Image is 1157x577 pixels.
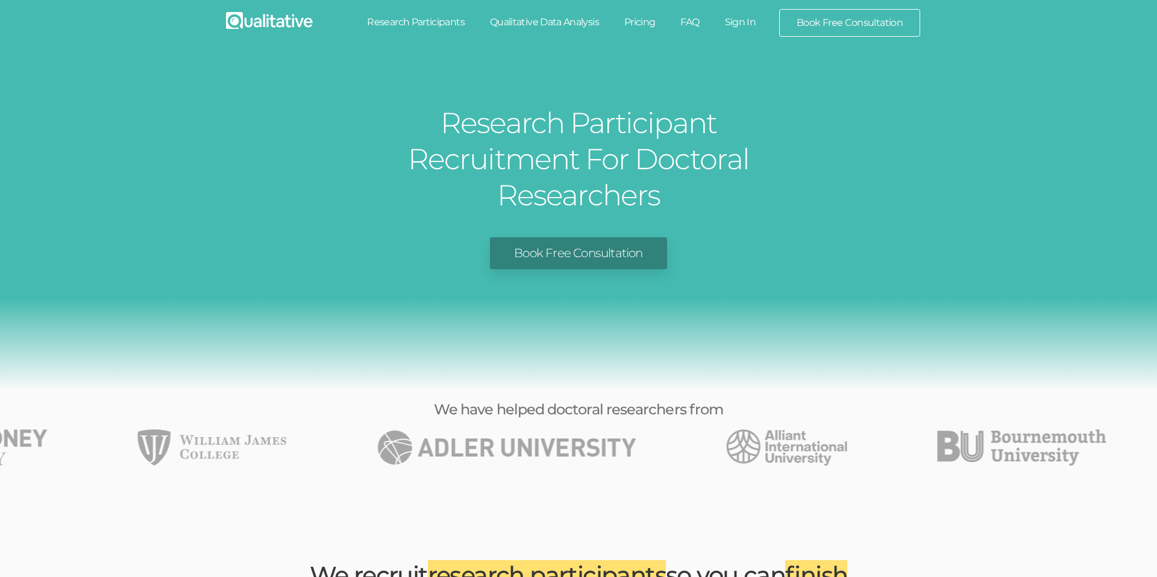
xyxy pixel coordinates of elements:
[938,429,1106,466] img: Bournemouth University
[477,9,612,36] a: Qualitative Data Analysis
[226,12,313,29] img: Qualitative
[780,10,920,36] a: Book Free Consultation
[668,9,712,36] a: FAQ
[138,429,287,466] li: 49 of 49
[354,9,477,36] a: Research Participants
[938,429,1106,466] li: 3 of 49
[138,429,287,466] img: William James College
[727,429,847,466] li: 2 of 49
[490,237,666,269] a: Book Free Consultation
[727,429,847,466] img: Alliant International University
[353,105,804,213] h1: Research Participant Recruitment For Doctoral Researchers
[377,429,636,466] li: 1 of 49
[289,402,868,417] h3: We have helped doctoral researchers from
[712,9,769,36] a: Sign In
[377,429,636,466] img: Adler University
[612,9,668,36] a: Pricing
